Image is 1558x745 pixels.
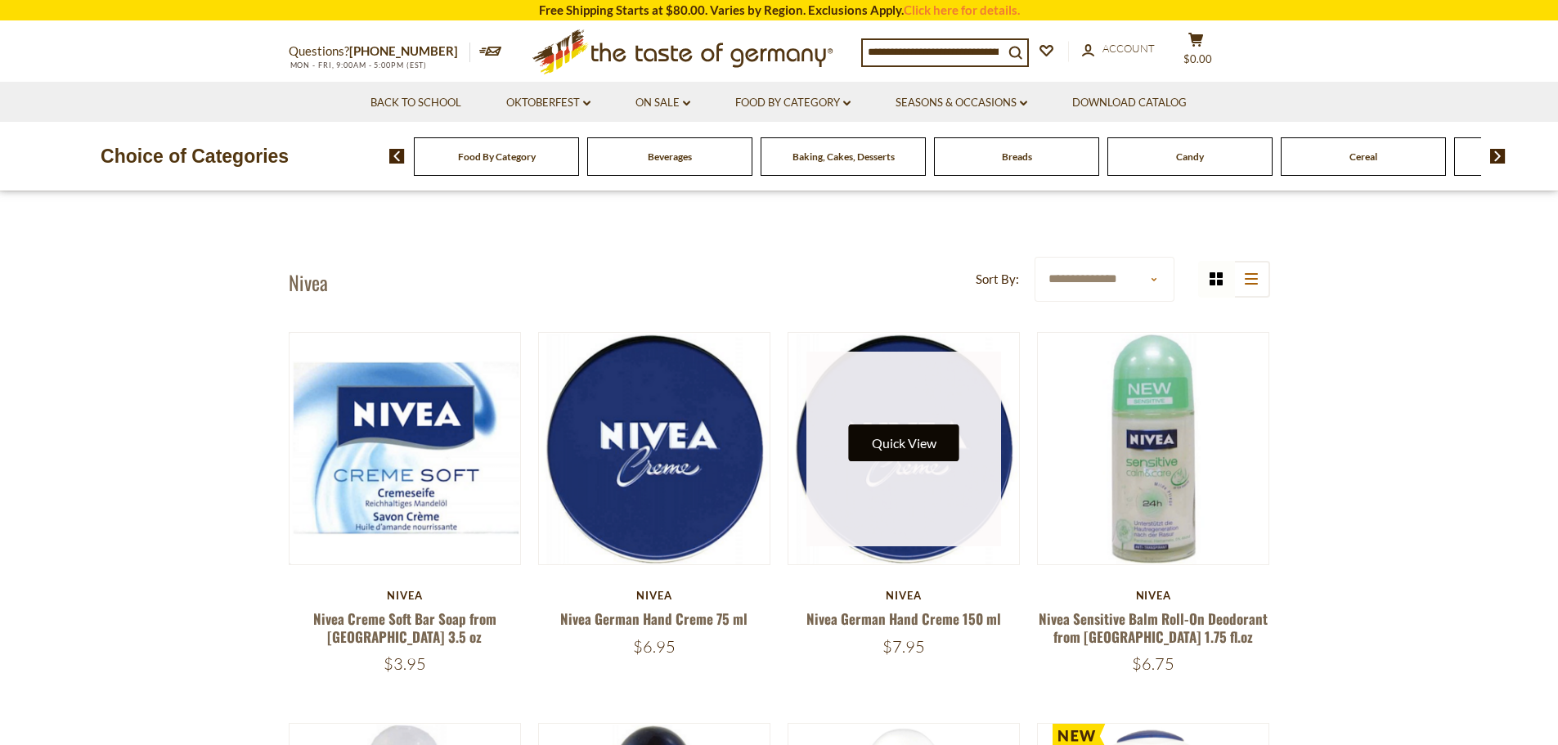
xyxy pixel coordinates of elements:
span: MON - FRI, 9:00AM - 5:00PM (EST) [289,61,428,70]
a: Candy [1176,150,1204,163]
a: [PHONE_NUMBER] [349,43,458,58]
img: Nivea [539,333,770,564]
div: Nivea [538,589,771,602]
span: $6.75 [1132,653,1174,674]
img: Nivea [1038,333,1269,564]
div: Nivea [788,589,1021,602]
a: Cereal [1349,150,1377,163]
a: Beverages [648,150,692,163]
span: $6.95 [633,636,676,657]
img: Nivea [290,333,521,564]
button: $0.00 [1172,32,1221,73]
a: Download Catalog [1072,94,1187,112]
a: Seasons & Occasions [896,94,1027,112]
a: On Sale [635,94,690,112]
span: $7.95 [882,636,925,657]
button: Quick View [849,424,959,461]
a: Breads [1002,150,1032,163]
span: $0.00 [1183,52,1212,65]
a: Nivea German Hand Creme 150 ml [806,608,1001,629]
h1: Nivea [289,270,328,294]
img: Nivea [788,333,1020,564]
label: Sort By: [976,269,1019,289]
a: Click here for details. [904,2,1020,17]
a: Oktoberfest [506,94,590,112]
a: Nivea Creme Soft Bar Soap from [GEOGRAPHIC_DATA] 3.5 oz [313,608,496,646]
a: Account [1082,40,1155,58]
div: Nivea [1037,589,1270,602]
p: Questions? [289,41,470,62]
span: Account [1102,42,1155,55]
div: Nivea [289,589,522,602]
img: next arrow [1490,149,1506,164]
span: $3.95 [384,653,426,674]
a: Nivea Sensitive Balm Roll-On Deodorant from [GEOGRAPHIC_DATA] 1.75 fl.oz [1039,608,1268,646]
a: Nivea German Hand Creme 75 ml [560,608,748,629]
a: Food By Category [735,94,851,112]
a: Food By Category [458,150,536,163]
a: Back to School [370,94,461,112]
img: previous arrow [389,149,405,164]
a: Baking, Cakes, Desserts [792,150,895,163]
